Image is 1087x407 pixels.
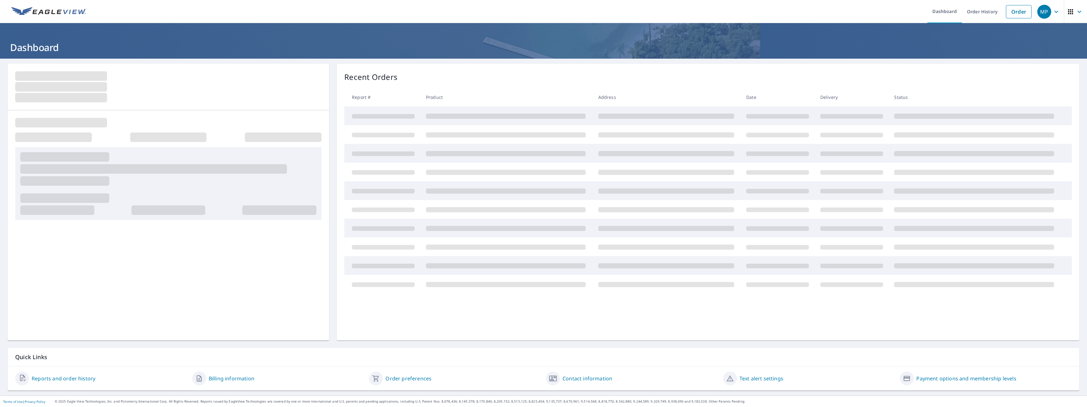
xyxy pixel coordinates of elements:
[563,375,612,382] a: Contact information
[1037,5,1051,19] div: MP
[344,71,397,83] p: Recent Orders
[32,375,95,382] a: Reports and order history
[8,41,1079,54] h1: Dashboard
[11,7,86,16] img: EV Logo
[916,375,1016,382] a: Payment options and membership levels
[740,375,783,382] a: Text alert settings
[385,375,431,382] a: Order preferences
[593,88,741,107] th: Address
[209,375,254,382] a: Billing information
[3,400,45,404] p: |
[344,88,421,107] th: Report #
[889,88,1061,107] th: Status
[421,88,593,107] th: Product
[815,88,889,107] th: Delivery
[1006,5,1032,18] a: Order
[741,88,815,107] th: Date
[3,399,23,404] a: Terms of Use
[15,353,1072,361] p: Quick Links
[25,399,45,404] a: Privacy Policy
[55,399,1084,404] p: © 2025 Eagle View Technologies, Inc. and Pictometry International Corp. All Rights Reserved. Repo...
